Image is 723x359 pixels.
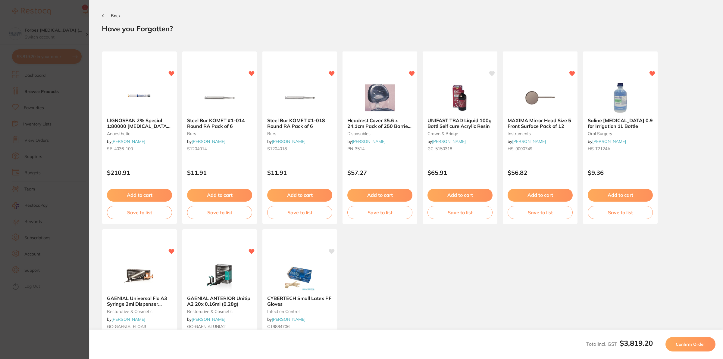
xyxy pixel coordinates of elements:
[427,131,493,136] small: crown & bridge
[586,341,653,347] span: Total Incl. GST
[347,146,412,151] small: PN-3514
[107,309,172,314] small: restorative & cosmetic
[187,139,225,144] span: by
[601,83,640,113] img: Saline Sodium Chloride 0.9 for Irrigation 1L Bottle
[508,206,573,219] button: Save to list
[267,309,332,314] small: infection control
[620,339,653,348] b: $3,819.20
[347,206,412,219] button: Save to list
[588,146,653,151] small: HS-T2124A
[352,139,386,144] a: [PERSON_NAME]
[107,139,145,144] span: by
[280,261,319,291] img: CYBERTECH Small Latex PF Gloves
[427,189,493,201] button: Add to cart
[107,324,172,329] small: GC-GAENIALFLOA3
[588,169,653,176] p: $9.36
[107,118,172,129] b: LIGNOSPAN 2% Special 1:80000 adrenalin 2.2ml 2xBox 50 Blue
[592,139,626,144] a: [PERSON_NAME]
[588,139,626,144] span: by
[107,146,172,151] small: SP-4036-100
[187,118,252,129] b: Steel Bur KOMET #1-014 Round RA Pack of 6
[267,324,332,329] small: CT9884706
[111,13,120,18] span: Back
[267,169,332,176] p: $11.91
[272,139,305,144] a: [PERSON_NAME]
[187,296,252,307] b: GAENIAL ANTERIOR Unitip A2 20x 0.16ml (0.28g)
[347,169,412,176] p: $57.27
[432,139,466,144] a: [PERSON_NAME]
[347,189,412,201] button: Add to cart
[267,131,332,136] small: burs
[347,131,412,136] small: disposables
[267,118,332,129] b: Steel Bur KOMET #1-018 Round RA Pack of 6
[508,118,573,129] b: MAXIMA Mirror Head Size 5 Front Surface Pack of 12
[192,139,225,144] a: [PERSON_NAME]
[508,169,573,176] p: $56.82
[187,146,252,151] small: S1204014
[102,13,120,18] button: Back
[267,296,332,307] b: CYBERTECH Small Latex PF Gloves
[588,118,653,129] b: Saline Sodium Chloride 0.9 for Irrigation 1L Bottle
[120,261,159,291] img: GAENIAL Universal Flo A3 Syringe 2ml Dispenser Tipsx20
[107,131,172,136] small: anaesthetic
[111,317,145,322] a: [PERSON_NAME]
[187,169,252,176] p: $11.91
[427,139,466,144] span: by
[427,118,493,129] b: UNIFAST TRAD Liquid 100g Bottl Self cure Acrylic Resin
[588,189,653,201] button: Add to cart
[272,317,305,322] a: [PERSON_NAME]
[521,83,560,113] img: MAXIMA Mirror Head Size 5 Front Surface Pack of 12
[267,139,305,144] span: by
[187,324,252,329] small: GC-GAENIALUNIA2
[187,189,252,201] button: Add to cart
[187,309,252,314] small: restorative & cosmetic
[508,139,546,144] span: by
[347,118,412,129] b: Headrest Cover 35.6 x 24.1cm Pack of 250 Barrier Product
[665,337,715,351] button: Confirm Order
[508,131,573,136] small: instruments
[107,169,172,176] p: $210.91
[267,146,332,151] small: S1204018
[360,83,399,113] img: Headrest Cover 35.6 x 24.1cm Pack of 250 Barrier Product
[267,189,332,201] button: Add to cart
[267,206,332,219] button: Save to list
[588,206,653,219] button: Save to list
[508,146,573,151] small: HS-9000749
[102,24,710,33] h2: Have you Forgotten?
[427,146,493,151] small: GC-5150318
[107,296,172,307] b: GAENIAL Universal Flo A3 Syringe 2ml Dispenser Tipsx20
[427,206,493,219] button: Save to list
[187,317,225,322] span: by
[187,206,252,219] button: Save to list
[107,317,145,322] span: by
[440,83,480,113] img: UNIFAST TRAD Liquid 100g Bottl Self cure Acrylic Resin
[427,169,493,176] p: $65.91
[676,342,705,347] span: Confirm Order
[267,317,305,322] span: by
[187,131,252,136] small: burs
[192,317,225,322] a: [PERSON_NAME]
[588,131,653,136] small: oral surgery
[111,139,145,144] a: [PERSON_NAME]
[508,189,573,201] button: Add to cart
[200,83,239,113] img: Steel Bur KOMET #1-014 Round RA Pack of 6
[107,189,172,201] button: Add to cart
[200,261,239,291] img: GAENIAL ANTERIOR Unitip A2 20x 0.16ml (0.28g)
[280,83,319,113] img: Steel Bur KOMET #1-018 Round RA Pack of 6
[120,83,159,113] img: LIGNOSPAN 2% Special 1:80000 adrenalin 2.2ml 2xBox 50 Blue
[512,139,546,144] a: [PERSON_NAME]
[107,206,172,219] button: Save to list
[347,139,386,144] span: by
